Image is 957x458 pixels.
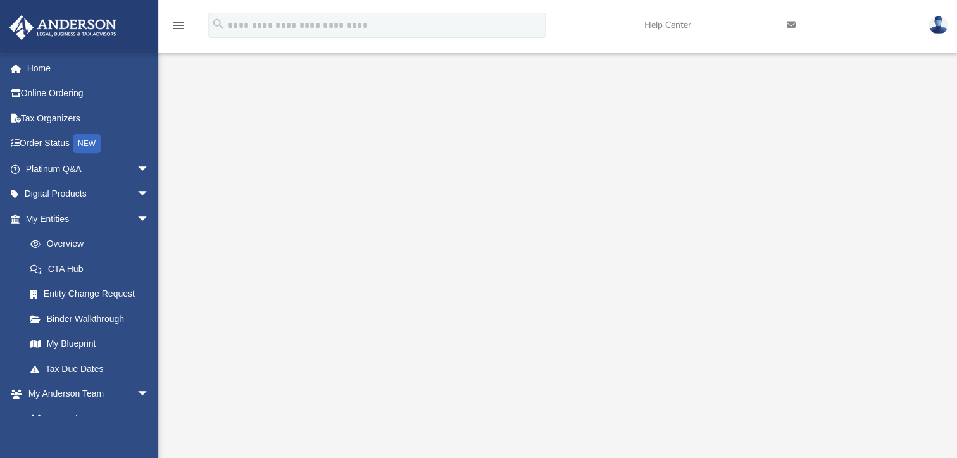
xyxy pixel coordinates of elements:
a: Binder Walkthrough [18,306,168,331]
a: Entity Change Request [18,282,168,307]
a: Digital Productsarrow_drop_down [9,182,168,207]
div: NEW [73,134,101,153]
a: menu [171,24,186,33]
span: arrow_drop_down [136,182,161,207]
a: Tax Organizers [9,106,168,131]
a: My Anderson Team [18,406,155,431]
a: My Blueprint [18,331,161,357]
img: User Pic [929,16,948,34]
a: My Entitiesarrow_drop_down [9,206,168,232]
span: arrow_drop_down [136,206,161,232]
img: Anderson Advisors Platinum Portal [6,15,120,40]
a: CTA Hub [18,256,168,282]
a: Platinum Q&Aarrow_drop_down [9,156,168,182]
span: arrow_drop_down [136,381,161,407]
a: Order StatusNEW [9,131,168,157]
a: Overview [18,232,168,257]
a: Tax Due Dates [18,356,168,381]
a: Online Ordering [9,81,168,106]
span: arrow_drop_down [136,156,161,182]
a: My Anderson Teamarrow_drop_down [9,381,161,407]
a: Home [9,56,168,81]
i: search [211,17,225,31]
i: menu [171,18,186,33]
